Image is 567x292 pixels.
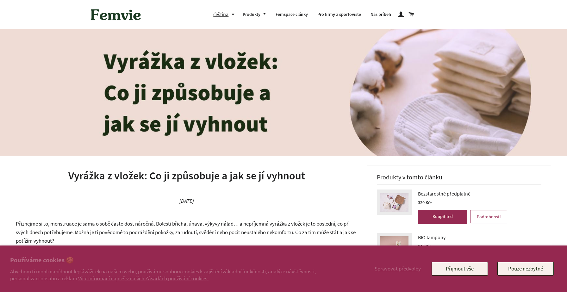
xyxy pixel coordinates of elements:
a: Femspace články [271,6,313,23]
h1: Vyrážka z vložek: Co ji způsobuje a jak se jí vyhnout [16,168,358,183]
a: Náš příběh [366,6,396,23]
span: Přiznejme si to, menstruace je sama o sobě často dost náročná. Bolesti břicha, únava, výkyvy nála... [16,220,356,244]
span: Spravovat předvolby [375,265,421,272]
span: 320 Kč [418,200,432,205]
button: čeština [213,10,238,19]
img: Femvie [87,5,144,24]
a: Produkty [238,6,271,23]
a: BIO tampony 140 Kč [418,233,507,250]
a: Podrobnosti [470,210,507,223]
button: Přijmout vše [432,262,488,275]
h3: Produkty v tomto článku [377,173,541,185]
button: Pouze nezbytné [497,262,554,275]
span: BIO tampony [418,233,445,241]
time: [DATE] [179,197,194,204]
span: 140 Kč [418,243,432,249]
span: Bezstarostné předplatné [418,189,470,198]
p: Abychom ti mohli nabídnout lepší zážitek na našem webu, používáme soubory cookies k zajištění zák... [10,268,346,282]
button: Spravovat předvolby [373,262,422,275]
a: Více informací najdeš v našich Zásadách používání cookies. [78,275,209,282]
h2: Používáme cookies 🍪 [10,256,346,265]
a: Pro firmy a sportoviště [313,6,366,23]
button: Koupit teď [418,210,467,224]
a: Bezstarostné předplatné 320 Kč [418,189,507,207]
